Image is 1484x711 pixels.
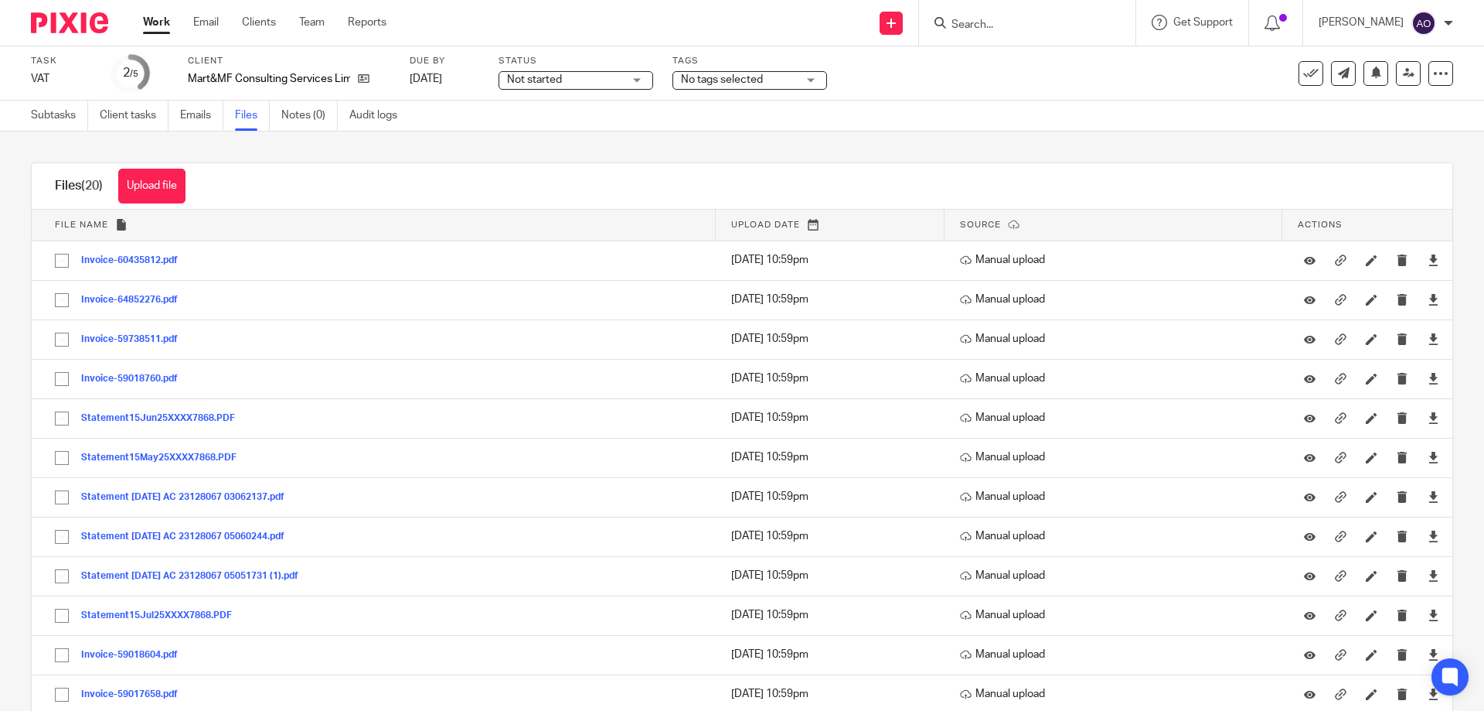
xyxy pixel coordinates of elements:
[81,532,296,542] button: Statement [DATE] AC 23128067 05060244.pdf
[47,562,77,591] input: Select
[1173,17,1233,28] span: Get Support
[47,483,77,512] input: Select
[960,371,1275,386] p: Manual upload
[188,71,350,87] p: Mart&MF Consulting Services Limited
[31,101,88,131] a: Subtasks
[348,15,386,30] a: Reports
[47,325,77,354] input: Select
[1298,220,1343,229] span: Actions
[960,410,1275,426] p: Manual upload
[81,453,248,463] button: Statement15May25XXXX7868.PDF
[960,489,1275,504] p: Manual upload
[123,64,138,82] div: 2
[1319,15,1404,30] p: [PERSON_NAME]
[1428,489,1439,504] a: Download
[1428,686,1439,702] a: Download
[81,689,189,700] button: Invoice-59017658.pdf
[31,12,108,33] img: Pixie
[81,255,189,266] button: Invoice-60435812.pdf
[1428,410,1439,426] a: Download
[960,607,1275,623] p: Manual upload
[143,15,170,30] a: Work
[731,489,937,504] p: [DATE] 10:59pm
[731,331,937,347] p: [DATE] 10:59pm
[731,528,937,544] p: [DATE] 10:59pm
[47,522,77,552] input: Select
[1428,450,1439,465] a: Download
[349,101,409,131] a: Audit logs
[410,73,442,84] span: [DATE]
[281,101,338,131] a: Notes (0)
[188,55,390,67] label: Client
[731,450,937,465] p: [DATE] 10:59pm
[960,220,1001,229] span: Source
[1411,11,1436,36] img: svg%3E
[731,568,937,583] p: [DATE] 10:59pm
[81,334,189,345] button: Invoice-59738511.pdf
[47,404,77,433] input: Select
[960,252,1275,268] p: Manual upload
[499,55,653,67] label: Status
[672,55,827,67] label: Tags
[1428,371,1439,386] a: Download
[960,647,1275,662] p: Manual upload
[731,686,937,702] p: [DATE] 10:59pm
[81,492,296,503] button: Statement [DATE] AC 23128067 03062137.pdf
[731,292,937,307] p: [DATE] 10:59pm
[1428,331,1439,347] a: Download
[950,19,1089,32] input: Search
[193,15,219,30] a: Email
[81,295,189,306] button: Invoice-64852276.pdf
[242,15,276,30] a: Clients
[55,178,103,194] h1: Files
[31,71,93,87] div: VAT
[681,74,763,85] span: No tags selected
[299,15,325,30] a: Team
[507,74,562,85] span: Not started
[100,101,168,131] a: Client tasks
[81,413,247,424] button: Statement15Jun25XXXX7868.PDF
[81,650,189,661] button: Invoice-59018604.pdf
[731,220,800,229] span: Upload date
[960,528,1275,544] p: Manual upload
[960,331,1275,347] p: Manual upload
[960,292,1275,307] p: Manual upload
[47,641,77,670] input: Select
[118,169,185,203] button: Upload file
[1428,252,1439,268] a: Download
[1428,528,1439,544] a: Download
[55,220,108,229] span: File name
[731,607,937,623] p: [DATE] 10:59pm
[1428,607,1439,623] a: Download
[731,371,937,386] p: [DATE] 10:59pm
[410,55,479,67] label: Due by
[31,55,93,67] label: Task
[1428,647,1439,662] a: Download
[960,568,1275,583] p: Manual upload
[47,443,77,473] input: Select
[180,101,223,131] a: Emails
[47,601,77,631] input: Select
[47,364,77,394] input: Select
[731,647,937,662] p: [DATE] 10:59pm
[130,70,138,78] small: /5
[81,610,243,621] button: Statement15Jul25XXXX7868.PDF
[235,101,270,131] a: Files
[960,686,1275,702] p: Manual upload
[47,285,77,315] input: Select
[731,252,937,268] p: [DATE] 10:59pm
[81,571,310,582] button: Statement [DATE] AC 23128067 05051731 (1).pdf
[1428,568,1439,583] a: Download
[1428,292,1439,307] a: Download
[47,246,77,275] input: Select
[81,179,103,192] span: (20)
[731,410,937,426] p: [DATE] 10:59pm
[960,450,1275,465] p: Manual upload
[47,680,77,709] input: Select
[81,374,189,385] button: Invoice-59018760.pdf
